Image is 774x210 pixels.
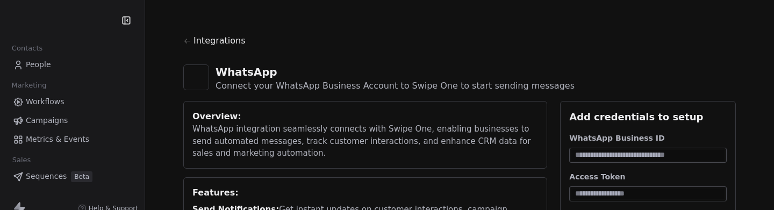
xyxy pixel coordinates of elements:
div: Overview: [192,110,538,123]
div: WhatsApp [216,64,575,79]
span: Metrics & Events [26,134,89,145]
img: whatsapp.svg [189,70,204,85]
span: Beta [71,171,92,182]
span: Contacts [7,40,47,56]
span: Sales [8,152,35,168]
span: People [26,59,51,70]
div: WhatsApp Business ID [569,133,727,143]
span: Marketing [7,77,51,93]
a: SequencesBeta [9,168,136,185]
span: Sequences [26,171,67,182]
a: Campaigns [9,112,136,129]
a: Integrations [183,34,736,56]
a: People [9,56,136,74]
div: WhatsApp integration seamlessly connects with Swipe One, enabling businesses to send automated me... [192,123,538,160]
span: Integrations [193,34,246,47]
div: Add credentials to setup [569,110,727,124]
div: Access Token [569,171,727,182]
span: Workflows [26,96,64,107]
span: Campaigns [26,115,68,126]
div: Connect your WhatsApp Business Account to Swipe One to start sending messages [216,79,575,92]
a: Workflows [9,93,136,111]
a: Metrics & Events [9,131,136,148]
span: Tools [8,189,34,205]
div: Features: [192,186,538,199]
